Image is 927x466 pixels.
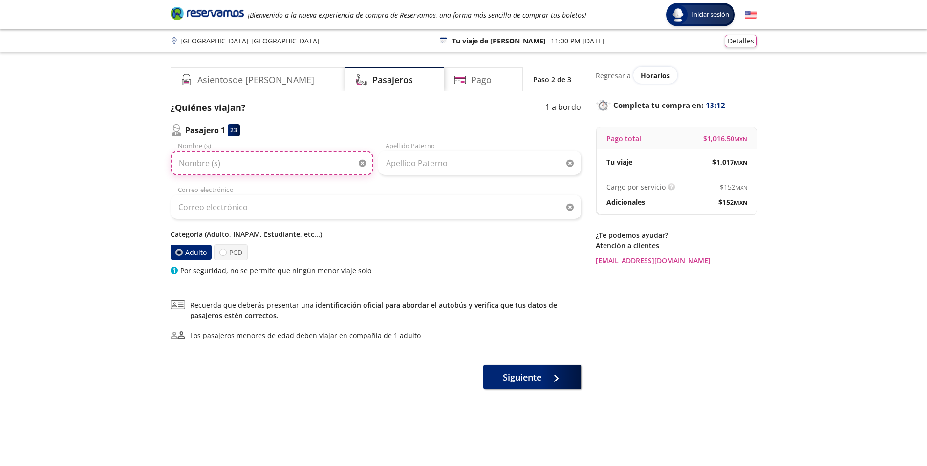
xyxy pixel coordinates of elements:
p: Pasajero 1 [185,125,225,136]
label: Adulto [170,245,212,260]
p: 1 a bordo [545,101,581,114]
p: Por seguridad, no se permite que ningún menor viaje solo [180,265,371,275]
p: Paso 2 de 3 [533,74,571,85]
p: Tu viaje de [PERSON_NAME] [452,36,546,46]
button: English [745,9,757,21]
span: $ 152 [718,197,747,207]
h4: Pasajeros [372,73,413,86]
h4: Asientos de [PERSON_NAME] [197,73,314,86]
button: Detalles [725,35,757,47]
p: Regresar a [596,70,631,81]
p: Atención a clientes [596,240,757,251]
small: MXN [735,184,747,191]
p: [GEOGRAPHIC_DATA] - [GEOGRAPHIC_DATA] [180,36,320,46]
span: $ 1,016.50 [703,133,747,144]
p: Completa tu compra en : [596,98,757,112]
span: $ 1,017 [712,157,747,167]
small: MXN [734,199,747,206]
input: Nombre (s) [171,151,373,175]
button: Siguiente [483,365,581,389]
i: Brand Logo [171,6,244,21]
p: Pago total [606,133,641,144]
h4: Pago [471,73,492,86]
p: ¿Quiénes viajan? [171,101,246,114]
span: Recuerda que deberás presentar una [190,300,581,320]
p: 11:00 PM [DATE] [551,36,604,46]
div: Los pasajeros menores de edad deben viajar en compañía de 1 adulto [190,330,421,340]
p: ¿Te podemos ayudar? [596,230,757,240]
p: Tu viaje [606,157,632,167]
span: Horarios [641,71,670,80]
a: Brand Logo [171,6,244,23]
span: Siguiente [503,371,541,384]
div: Regresar a ver horarios [596,67,757,84]
span: $ 152 [720,182,747,192]
p: Adicionales [606,197,645,207]
a: identificación oficial para abordar el autobús y verifica que tus datos de pasajeros estén correc... [190,300,557,320]
input: Correo electrónico [171,195,581,219]
div: 23 [228,124,240,136]
span: Iniciar sesión [688,10,733,20]
label: PCD [214,244,248,260]
em: ¡Bienvenido a la nueva experiencia de compra de Reservamos, una forma más sencilla de comprar tus... [248,10,586,20]
span: 13:12 [706,100,725,111]
small: MXN [734,135,747,143]
input: Apellido Paterno [378,151,581,175]
a: [EMAIL_ADDRESS][DOMAIN_NAME] [596,255,757,266]
p: Cargo por servicio [606,182,666,192]
p: Categoría (Adulto, INAPAM, Estudiante, etc...) [171,229,581,239]
small: MXN [734,159,747,166]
